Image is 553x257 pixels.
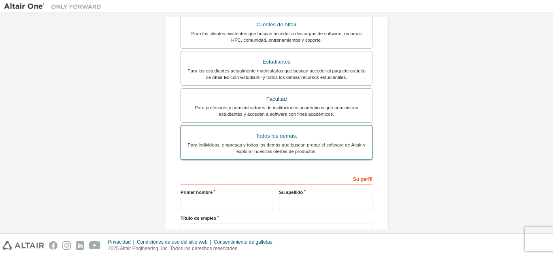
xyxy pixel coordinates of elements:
[186,30,367,43] div: Para los clientes existentes que buscan acceder a descargas de software, recursos HPC, comunidad,...
[186,19,367,30] div: Clientes de Altair
[186,56,367,68] div: Estudiantes
[279,189,372,195] label: Su apellido
[49,241,57,250] img: facebook.svg
[181,172,372,185] div: Su perfil
[76,241,84,250] img: linkedin.svg
[214,239,277,245] div: Consentimiento de galletas
[2,241,44,250] img: altair_logo.svg
[62,241,71,250] img: instagram.svg
[181,189,274,195] label: Primer nombre
[137,239,214,245] div: Condiciones de uso del sitio web
[4,2,105,11] img: Altair Uno
[108,245,277,252] p: 2025 Altair Engineering, Inc. Todos los derechos reservados.
[186,130,367,142] div: Todos los demás.
[186,142,367,155] div: Para individuos, empresas y todos los demás que buscan probar el software de Altair y explorar nu...
[89,241,101,250] img: youtube.svg
[181,215,372,221] label: Título de empleo
[186,68,367,81] div: Para los estudiantes actualmente matriculados que buscan acceder al paquete gratuito de Altair Ed...
[108,239,137,245] div: Privacidad
[186,93,367,105] div: Facultad
[186,104,367,117] div: Para profesores y administradores de instituciones académicas que administran estudiantes y acced...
